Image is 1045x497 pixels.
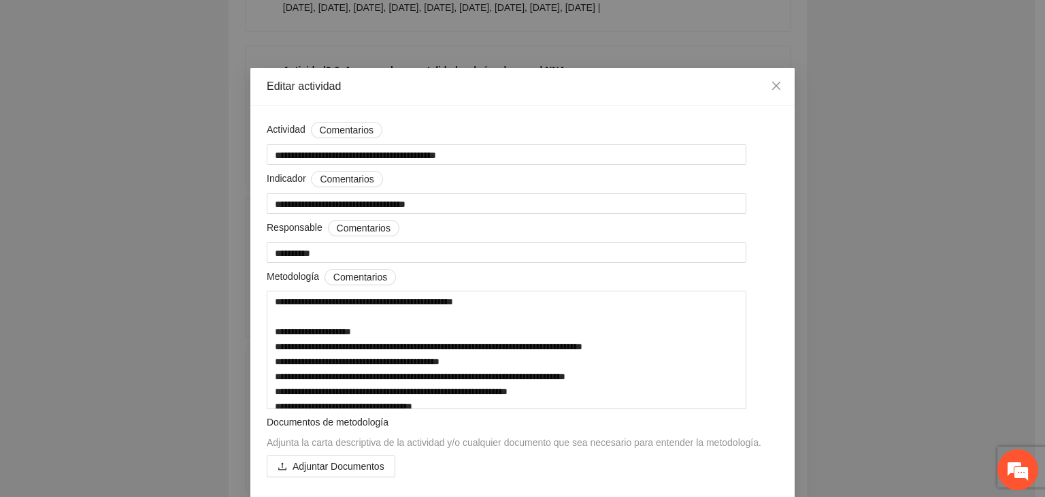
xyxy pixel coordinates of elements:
[320,172,374,187] span: Comentarios
[325,269,396,285] button: Metodología
[267,269,396,285] span: Metodología
[337,221,391,236] span: Comentarios
[320,123,374,138] span: Comentarios
[267,437,761,448] span: Adjunta la carta descriptiva de la actividad y/o cualquier documento que sea necesario para enten...
[267,171,383,187] span: Indicador
[267,461,395,472] span: uploadAdjuntar Documentos
[7,343,259,391] textarea: Escriba su mensaje y pulse “Intro”
[267,455,395,477] button: uploadAdjuntar Documentos
[328,220,399,236] button: Responsable
[333,270,387,285] span: Comentarios
[223,7,256,39] div: Minimizar ventana de chat en vivo
[267,417,388,428] span: Documentos de metodología
[79,167,188,305] span: Estamos en línea.
[278,462,287,472] span: upload
[267,220,399,236] span: Responsable
[758,68,795,105] button: Close
[311,171,382,187] button: Indicador
[267,79,778,94] div: Editar actividad
[267,122,382,138] span: Actividad
[293,459,384,474] span: Adjuntar Documentos
[311,122,382,138] button: Actividad
[771,80,782,91] span: close
[71,69,229,87] div: Chatee con nosotros ahora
